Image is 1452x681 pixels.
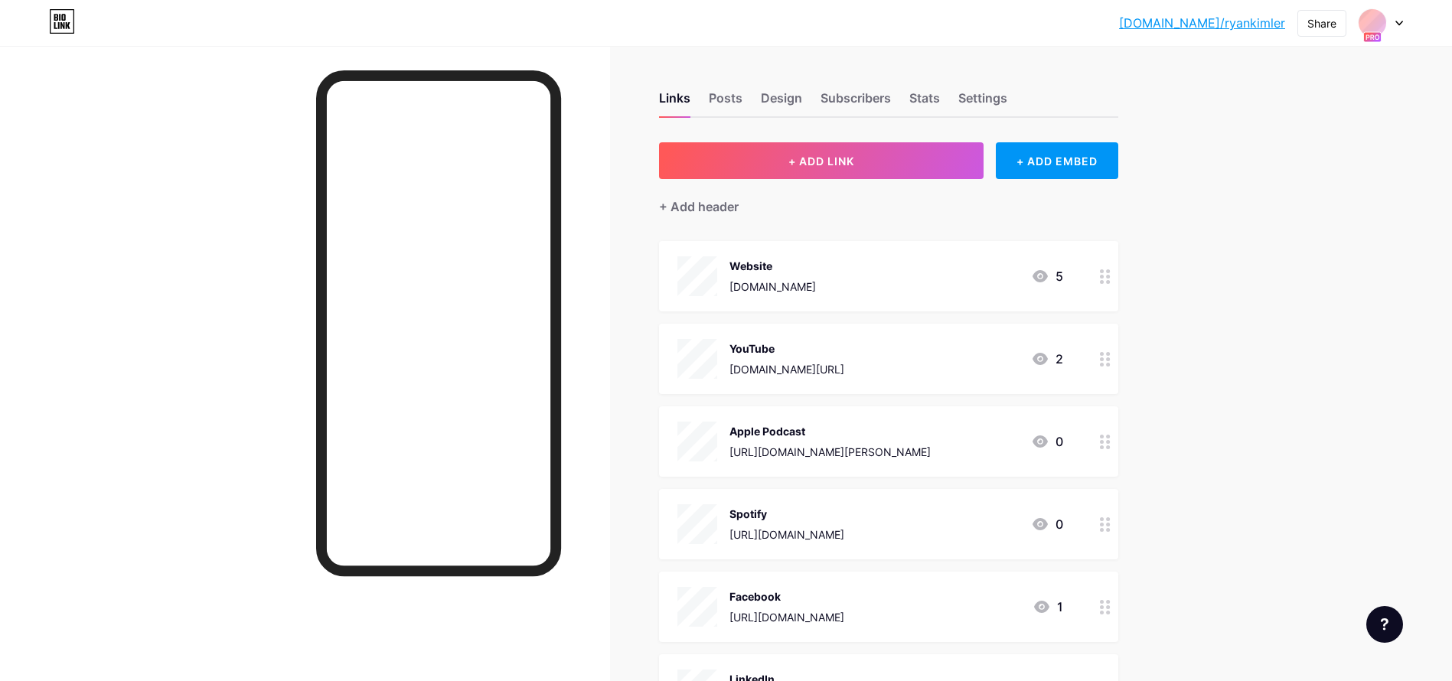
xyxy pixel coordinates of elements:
div: Share [1307,15,1336,31]
div: Website [729,258,816,274]
div: Apple Podcast [729,423,931,439]
div: Spotify [729,506,844,522]
div: Settings [958,89,1007,116]
div: + Add header [659,197,739,216]
div: Stats [909,89,940,116]
div: [URL][DOMAIN_NAME][PERSON_NAME] [729,444,931,460]
div: [URL][DOMAIN_NAME] [729,526,844,543]
div: [DOMAIN_NAME] [729,279,816,295]
div: 5 [1031,267,1063,285]
button: + ADD LINK [659,142,984,179]
div: Subscribers [821,89,891,116]
div: Posts [709,89,742,116]
a: [DOMAIN_NAME]/ryankimler [1119,14,1285,32]
div: Design [761,89,802,116]
div: + ADD EMBED [996,142,1118,179]
div: [URL][DOMAIN_NAME] [729,609,844,625]
div: 0 [1031,515,1063,533]
div: YouTube [729,340,844,357]
div: Links [659,89,690,116]
div: Facebook [729,588,844,604]
div: 0 [1031,432,1063,451]
div: 2 [1031,350,1063,368]
span: + ADD LINK [788,155,854,168]
div: 1 [1033,598,1063,616]
div: [DOMAIN_NAME][URL] [729,361,844,377]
